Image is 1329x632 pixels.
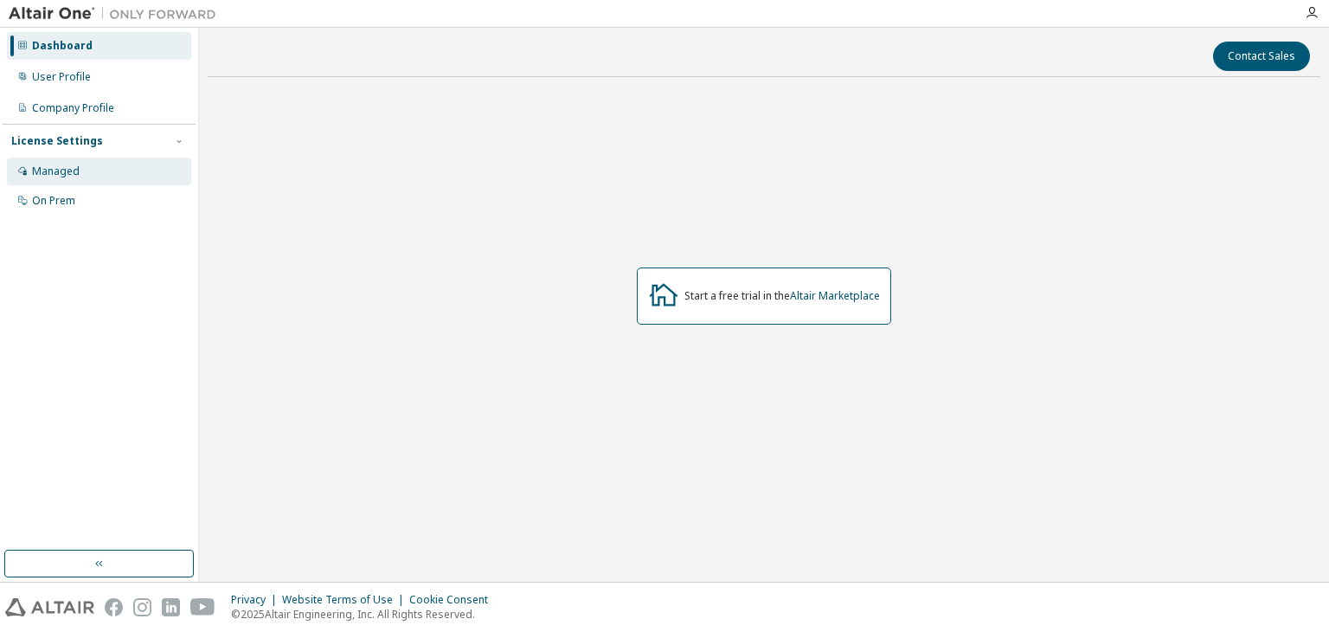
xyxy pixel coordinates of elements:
[190,598,215,616] img: youtube.svg
[1213,42,1310,71] button: Contact Sales
[11,134,103,148] div: License Settings
[133,598,151,616] img: instagram.svg
[282,593,409,607] div: Website Terms of Use
[32,39,93,53] div: Dashboard
[684,289,880,303] div: Start a free trial in the
[162,598,180,616] img: linkedin.svg
[32,194,75,208] div: On Prem
[231,593,282,607] div: Privacy
[105,598,123,616] img: facebook.svg
[790,288,880,303] a: Altair Marketplace
[32,164,80,178] div: Managed
[9,5,225,23] img: Altair One
[409,593,498,607] div: Cookie Consent
[32,101,114,115] div: Company Profile
[231,607,498,622] p: © 2025 Altair Engineering, Inc. All Rights Reserved.
[32,70,91,84] div: User Profile
[5,598,94,616] img: altair_logo.svg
